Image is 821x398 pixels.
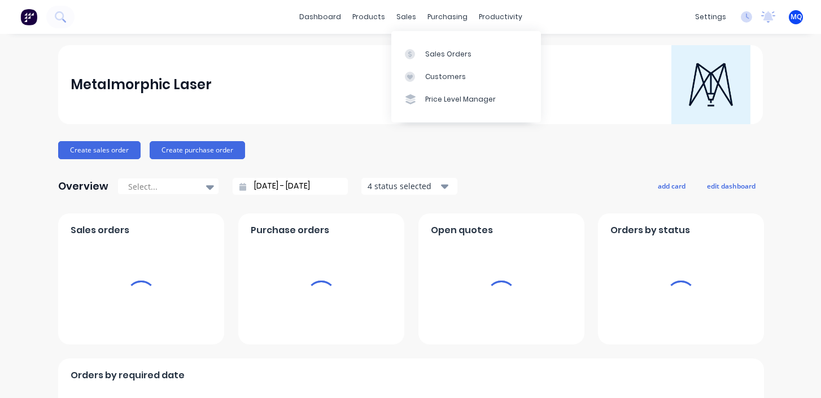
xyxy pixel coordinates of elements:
[71,224,129,237] span: Sales orders
[58,175,108,198] div: Overview
[150,141,245,159] button: Create purchase order
[347,8,391,25] div: products
[251,224,329,237] span: Purchase orders
[689,8,732,25] div: settings
[791,12,802,22] span: MQ
[425,72,466,82] div: Customers
[294,8,347,25] a: dashboard
[700,178,763,193] button: edit dashboard
[368,180,439,192] div: 4 status selected
[391,8,422,25] div: sales
[431,224,493,237] span: Open quotes
[391,65,541,88] a: Customers
[391,42,541,65] a: Sales Orders
[58,141,141,159] button: Create sales order
[610,224,690,237] span: Orders by status
[425,49,471,59] div: Sales Orders
[473,8,528,25] div: productivity
[71,73,212,96] div: Metalmorphic Laser
[361,178,457,195] button: 4 status selected
[20,8,37,25] img: Factory
[425,94,496,104] div: Price Level Manager
[671,45,750,124] img: Metalmorphic Laser
[650,178,693,193] button: add card
[422,8,473,25] div: purchasing
[71,369,185,382] span: Orders by required date
[391,88,541,111] a: Price Level Manager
